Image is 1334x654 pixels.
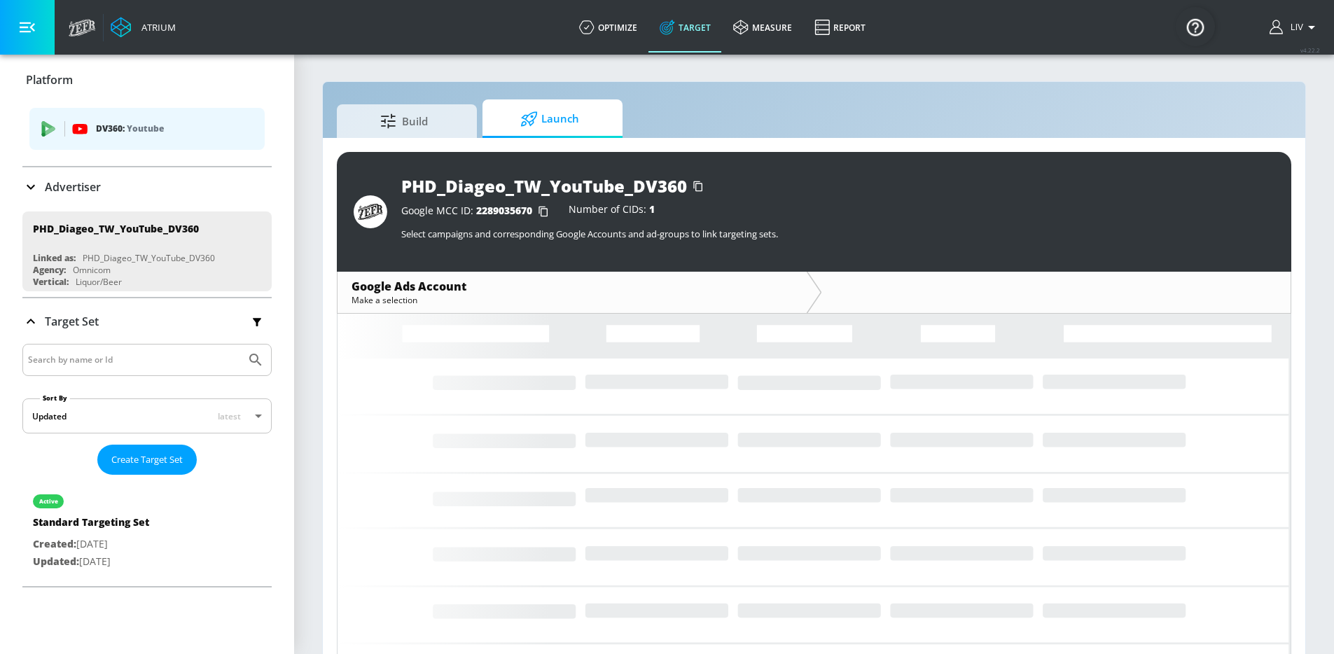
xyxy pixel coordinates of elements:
[22,298,272,345] div: Target Set
[127,121,164,136] p: Youtube
[22,211,272,291] div: PHD_Diageo_TW_YouTube_DV360Linked as:PHD_Diageo_TW_YouTube_DV360Agency:OmnicomVertical:Liquor/Beer
[111,452,183,468] span: Create Target Set
[33,553,149,571] p: [DATE]
[352,294,793,306] div: Make a selection
[83,252,215,264] div: PHD_Diageo_TW_YouTube_DV360
[1270,19,1320,36] button: Liv
[33,276,69,288] div: Vertical:
[1285,22,1303,32] span: login as: liv.ho@zefr.com
[45,314,99,329] p: Target Set
[648,2,722,53] a: Target
[33,515,149,536] div: Standard Targeting Set
[352,279,793,294] div: Google Ads Account
[22,480,272,580] div: activeStandard Targeting SetCreated:[DATE]Updated:[DATE]
[351,104,457,138] span: Build
[218,410,241,422] span: latest
[45,179,101,195] p: Advertiser
[26,72,73,88] p: Platform
[722,2,803,53] a: measure
[33,537,76,550] span: Created:
[33,264,66,276] div: Agency:
[401,228,1274,240] p: Select campaigns and corresponding Google Accounts and ad-groups to link targeting sets.
[22,475,272,586] nav: list of Target Set
[29,108,265,150] div: DV360: Youtube
[496,102,603,136] span: Launch
[22,60,272,99] div: Platform
[97,445,197,475] button: Create Target Set
[29,102,265,159] ul: list of platforms
[401,174,687,197] div: PHD_Diageo_TW_YouTube_DV360
[1300,46,1320,54] span: v 4.22.2
[803,2,877,53] a: Report
[40,394,70,403] label: Sort By
[476,204,532,217] span: 2289035670
[401,204,555,218] div: Google MCC ID:
[96,121,253,137] p: DV360:
[568,2,648,53] a: optimize
[1176,7,1215,46] button: Open Resource Center
[111,17,176,38] a: Atrium
[22,344,272,586] div: Target Set
[33,555,79,568] span: Updated:
[569,204,655,218] div: Number of CIDs:
[22,167,272,207] div: Advertiser
[136,21,176,34] div: Atrium
[649,202,655,216] span: 1
[338,272,807,313] div: Google Ads AccountMake a selection
[22,99,272,166] div: Platform
[76,276,122,288] div: Liquor/Beer
[73,264,111,276] div: Omnicom
[32,410,67,422] div: Updated
[33,252,76,264] div: Linked as:
[33,536,149,553] p: [DATE]
[39,498,58,505] div: active
[28,351,240,369] input: Search by name or Id
[33,222,199,235] div: PHD_Diageo_TW_YouTube_DV360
